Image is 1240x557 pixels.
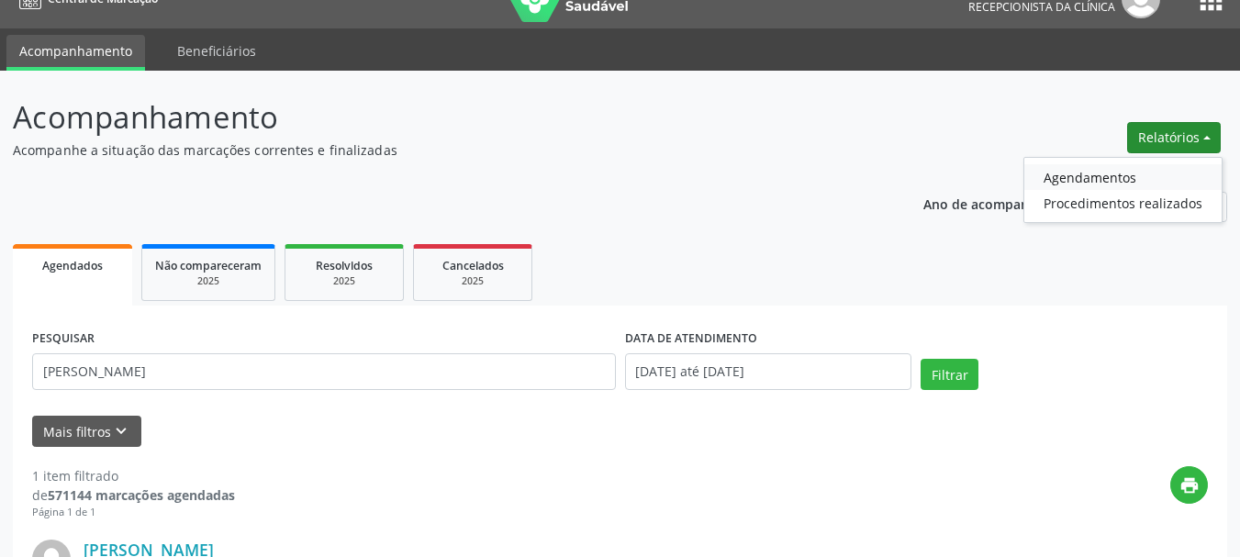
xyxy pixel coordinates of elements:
a: Agendamentos [1024,164,1222,190]
button: Relatórios [1127,122,1221,153]
a: Procedimentos realizados [1024,190,1222,216]
div: de [32,485,235,505]
label: DATA DE ATENDIMENTO [625,325,757,353]
a: Beneficiários [164,35,269,67]
i: keyboard_arrow_down [111,421,131,441]
span: Resolvidos [316,258,373,273]
span: Cancelados [442,258,504,273]
span: Não compareceram [155,258,262,273]
strong: 571144 marcações agendadas [48,486,235,504]
p: Ano de acompanhamento [923,192,1086,215]
span: Agendados [42,258,103,273]
button: Mais filtroskeyboard_arrow_down [32,416,141,448]
ul: Relatórios [1023,157,1223,223]
div: 1 item filtrado [32,466,235,485]
div: 2025 [155,274,262,288]
div: 2025 [427,274,519,288]
input: Selecione um intervalo [625,353,912,390]
button: Filtrar [921,359,978,390]
input: Nome, código do beneficiário ou CPF [32,353,616,390]
i: print [1179,475,1200,496]
p: Acompanhamento [13,95,863,140]
div: 2025 [298,274,390,288]
div: Página 1 de 1 [32,505,235,520]
button: print [1170,466,1208,504]
label: PESQUISAR [32,325,95,353]
p: Acompanhe a situação das marcações correntes e finalizadas [13,140,863,160]
a: Acompanhamento [6,35,145,71]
